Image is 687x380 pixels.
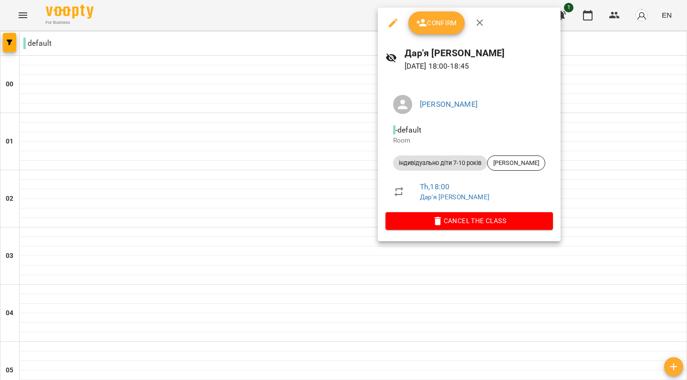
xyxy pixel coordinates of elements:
button: Confirm [408,11,465,34]
a: Th , 18:00 [420,182,449,191]
span: Confirm [416,17,457,29]
span: Cancel the class [393,215,545,226]
a: Дар'я [PERSON_NAME] [420,193,489,201]
span: [PERSON_NAME] [488,159,545,167]
span: - default [393,125,423,134]
h6: Дар'я [PERSON_NAME] [405,46,553,61]
button: Cancel the class [385,212,553,229]
p: [DATE] 18:00 - 18:45 [405,61,553,72]
a: [PERSON_NAME] [420,100,478,109]
p: Room [393,136,545,145]
div: [PERSON_NAME] [487,155,545,171]
span: індивідуально діти 7-10 років [393,159,487,167]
